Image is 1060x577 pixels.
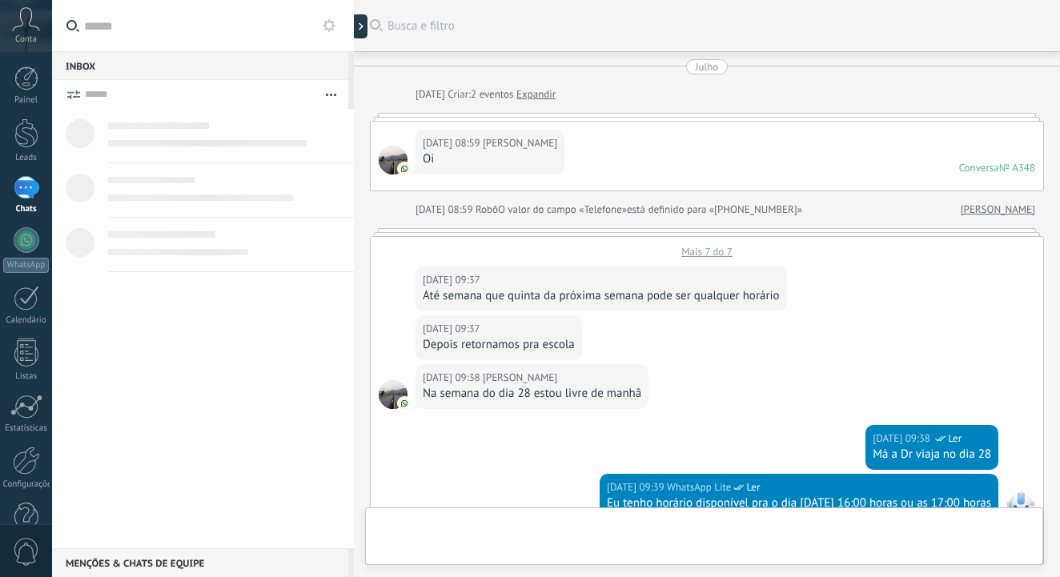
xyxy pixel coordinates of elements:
div: Inbox [52,51,348,80]
div: Mostrar [351,14,367,38]
span: Marlene Patuzzo Peternela [483,135,557,151]
div: [DATE] 09:38 [873,431,933,447]
div: Depois retornamos pra escola [423,337,575,353]
a: Expandir [516,86,556,102]
a: [PERSON_NAME] [961,202,1035,218]
div: Má a Dr viaja no dia 28 [873,447,991,463]
img: com.amocrm.amocrmwa.svg [399,163,410,174]
span: WhatsApp Lite [667,479,731,495]
div: Chats [3,204,50,214]
span: O valor do campo «Telefone» [498,202,627,218]
div: № A348 [999,161,1035,174]
span: Busca e filtro [387,18,1044,34]
span: Marlene Patuzzo Peternela [379,380,408,409]
div: [DATE] 08:59 [423,135,483,151]
div: WhatsApp [3,258,49,273]
div: Configurações [3,479,50,490]
div: Oi [423,151,557,167]
span: Robô [476,202,498,216]
div: [DATE] 09:39 [607,479,667,495]
span: está definido para «[PHONE_NUMBER]» [627,202,802,218]
div: Leads [3,153,50,163]
div: [DATE] 08:59 [416,202,476,218]
div: Julho [696,59,719,74]
span: Marlene Patuzzo Peternela [483,370,557,386]
div: [DATE] 09:37 [423,321,483,337]
div: [DATE] 09:37 [423,272,483,288]
div: Criar: [416,86,556,102]
div: Estatísticas [3,423,50,434]
span: WhatsApp Lite [1006,490,1035,519]
div: Listas [3,371,50,382]
img: com.amocrm.amocrmwa.svg [399,398,410,409]
div: Até semana que quinta da próxima semana pode ser qualquer horário [423,288,780,304]
span: Conta [15,34,37,45]
div: Menções & Chats de equipe [52,548,348,577]
div: Na semana do dia 28 estou livre de manhã [423,386,641,402]
span: Ler [948,431,962,447]
div: [DATE] [416,86,448,102]
div: Painel [3,95,50,106]
div: Mais 7 do 7 [371,237,1043,258]
div: Eu tenho horário disponível pra o dia [DATE] 16:00 horas ou as 17:00 horas [607,495,991,511]
div: Conversa [959,161,999,174]
span: Marlene Patuzzo Peternela [379,146,408,174]
span: Ler [746,479,760,495]
div: [DATE] 09:38 [423,370,483,386]
div: Calendário [3,315,50,326]
span: 2 eventos [471,86,513,102]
